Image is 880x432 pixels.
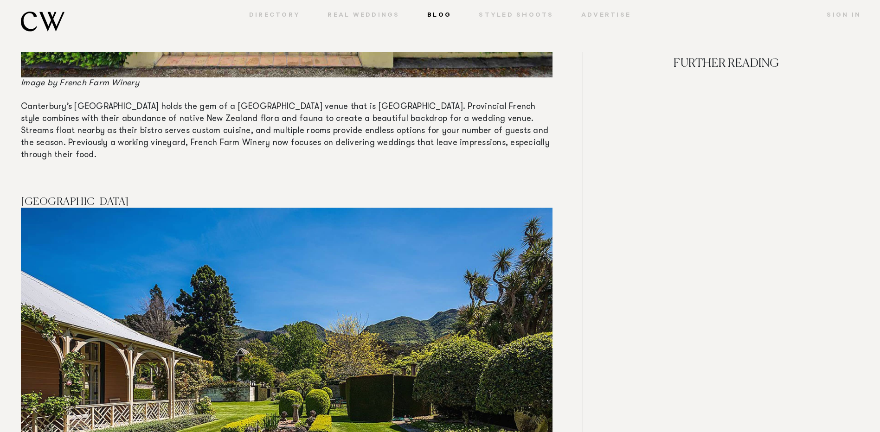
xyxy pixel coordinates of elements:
[235,12,314,20] a: Directory
[813,12,861,20] a: Sign In
[314,12,414,20] a: Real Weddings
[21,12,64,32] img: monogram.svg
[21,79,139,88] em: Image by French Farm Winery
[21,197,552,208] h4: [GEOGRAPHIC_DATA]
[567,12,645,20] a: Advertise
[465,12,568,20] a: Styled Shoots
[21,101,552,161] p: Canterbury’s [GEOGRAPHIC_DATA] holds the gem of a [GEOGRAPHIC_DATA] venue that is [GEOGRAPHIC_DAT...
[594,56,859,104] h4: FURTHER READING
[413,12,465,20] a: Blog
